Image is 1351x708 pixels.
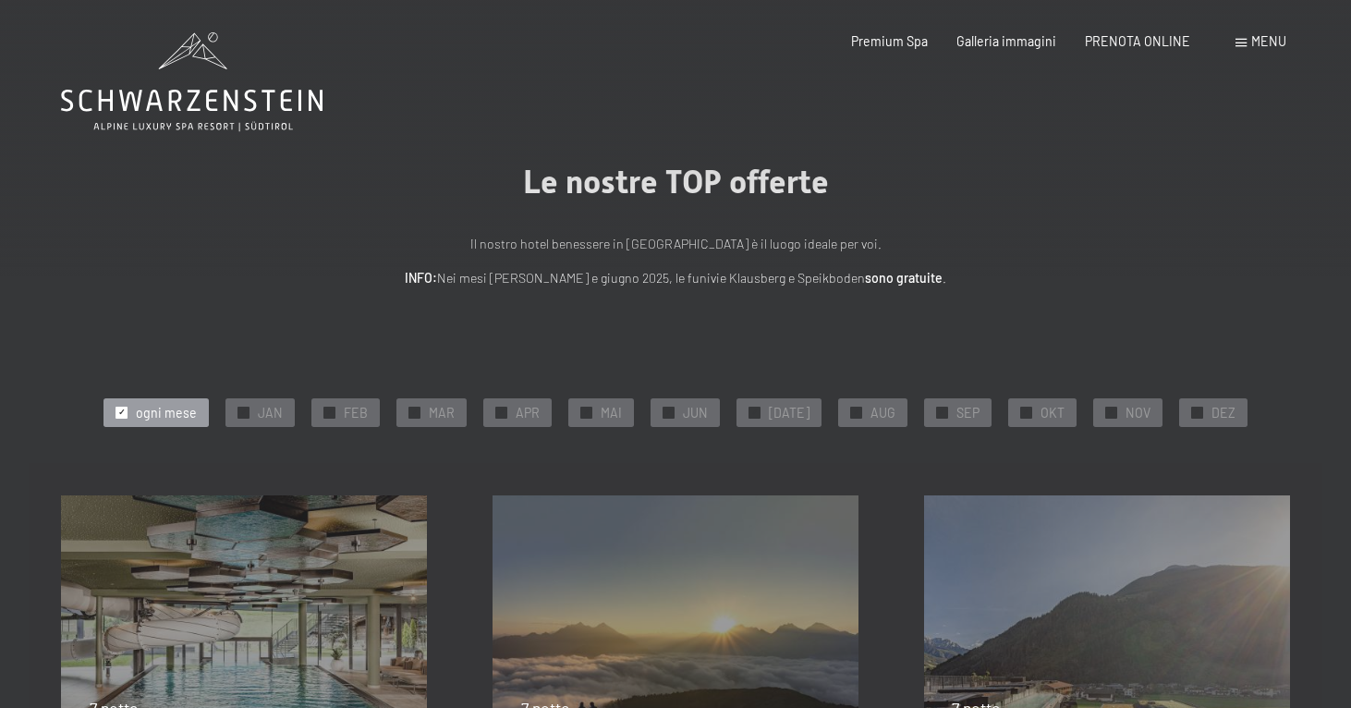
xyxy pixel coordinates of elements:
[269,234,1082,255] p: Il nostro hotel benessere in [GEOGRAPHIC_DATA] è il luogo ideale per voi.
[326,407,334,418] span: ✓
[956,404,980,422] span: SEP
[769,404,809,422] span: [DATE]
[853,407,860,418] span: ✓
[405,270,437,286] strong: INFO:
[1211,404,1235,422] span: DEZ
[665,407,673,418] span: ✓
[411,407,419,418] span: ✓
[1251,33,1286,49] span: Menu
[269,268,1082,289] p: Nei mesi [PERSON_NAME] e giugno 2025, le funivie Klausberg e Speikboden .
[1041,404,1065,422] span: OKT
[136,404,197,422] span: ogni mese
[956,33,1056,49] a: Galleria immagini
[240,407,248,418] span: ✓
[258,404,283,422] span: JAN
[118,407,126,418] span: ✓
[429,404,455,422] span: MAR
[683,404,708,422] span: JUN
[1193,407,1200,418] span: ✓
[851,33,928,49] a: Premium Spa
[1126,404,1150,422] span: NOV
[1085,33,1190,49] a: PRENOTA ONLINE
[1022,407,1029,418] span: ✓
[344,404,368,422] span: FEB
[938,407,945,418] span: ✓
[523,163,829,201] span: Le nostre TOP offerte
[865,270,943,286] strong: sono gratuite
[751,407,759,418] span: ✓
[870,404,895,422] span: AUG
[1107,407,1114,418] span: ✓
